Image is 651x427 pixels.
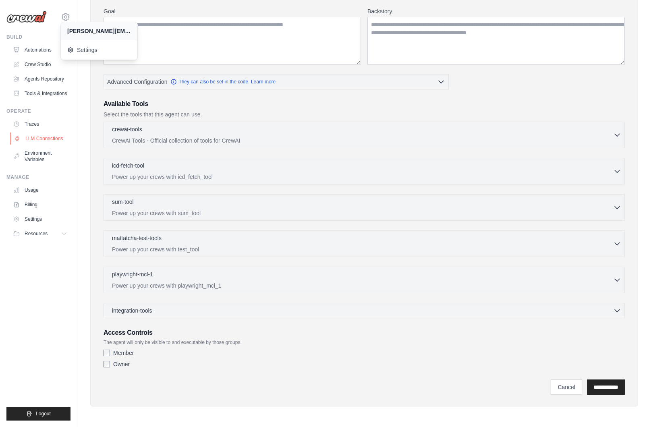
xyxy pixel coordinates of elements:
[36,410,51,417] span: Logout
[10,184,70,197] a: Usage
[112,234,162,242] p: mattatcha-test-tools
[112,137,613,145] p: CrewAI Tools - Official collection of tools for CrewAI
[104,328,625,338] h3: Access Controls
[10,73,70,85] a: Agents Repository
[25,230,48,237] span: Resources
[112,173,613,181] p: Power up your crews with icd_fetch_tool
[107,125,621,145] button: crewai-tools CrewAI Tools - Official collection of tools for CrewAI
[10,87,70,100] a: Tools & Integrations
[112,270,153,278] p: playwright-mcl-1
[112,307,152,315] span: integration-tools
[112,125,142,133] p: crewai-tools
[10,132,71,145] a: LLM Connections
[104,110,625,118] p: Select the tools that this agent can use.
[6,34,70,40] div: Build
[112,162,144,170] p: icd-fetch-tool
[104,339,625,346] p: The agent will only be visible to and executable by those groups.
[6,11,47,23] img: Logo
[112,198,134,206] p: sum-tool
[10,58,70,71] a: Crew Studio
[104,99,625,109] h3: Available Tools
[10,147,70,166] a: Environment Variables
[10,118,70,131] a: Traces
[107,270,621,290] button: playwright-mcl-1 Power up your crews with playwright_mcl_1
[112,282,613,290] p: Power up your crews with playwright_mcl_1
[107,162,621,181] button: icd-fetch-tool Power up your crews with icd_fetch_tool
[107,307,621,315] button: integration-tools
[112,209,613,217] p: Power up your crews with sum_tool
[104,75,448,89] button: Advanced Configuration They can also be set in the code. Learn more
[67,46,131,54] span: Settings
[10,227,70,240] button: Resources
[107,234,621,253] button: mattatcha-test-tools Power up your crews with test_tool
[367,7,625,15] label: Backstory
[6,108,70,114] div: Operate
[112,245,613,253] p: Power up your crews with test_tool
[6,174,70,180] div: Manage
[6,407,70,421] button: Logout
[113,360,130,368] label: Owner
[61,42,137,58] a: Settings
[10,198,70,211] a: Billing
[113,349,134,357] label: Member
[10,213,70,226] a: Settings
[67,27,131,35] div: [PERSON_NAME][EMAIL_ADDRESS][DOMAIN_NAME]
[107,78,167,86] span: Advanced Configuration
[551,379,582,395] a: Cancel
[10,44,70,56] a: Automations
[104,7,361,15] label: Goal
[170,79,276,85] a: They can also be set in the code. Learn more
[107,198,621,217] button: sum-tool Power up your crews with sum_tool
